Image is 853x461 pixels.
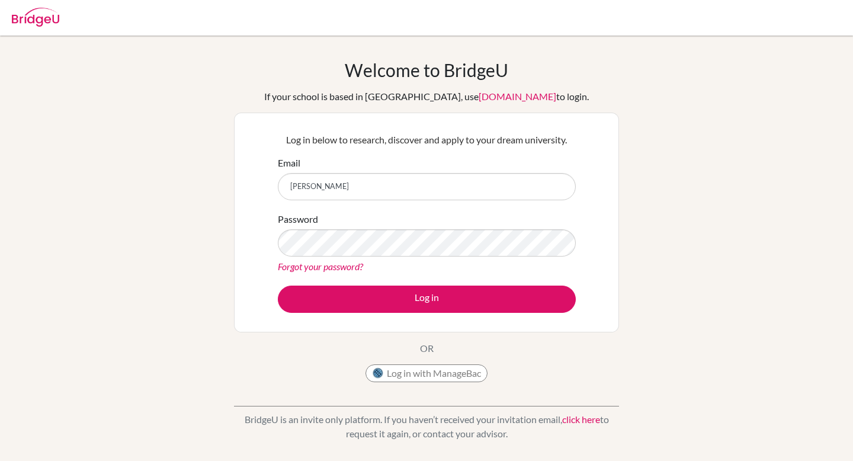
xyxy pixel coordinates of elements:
[420,341,434,356] p: OR
[12,8,59,27] img: Bridge-U
[264,89,589,104] div: If your school is based in [GEOGRAPHIC_DATA], use to login.
[345,59,508,81] h1: Welcome to BridgeU
[278,156,300,170] label: Email
[278,133,576,147] p: Log in below to research, discover and apply to your dream university.
[278,286,576,313] button: Log in
[234,412,619,441] p: BridgeU is an invite only platform. If you haven’t received your invitation email, to request it ...
[479,91,556,102] a: [DOMAIN_NAME]
[365,364,488,382] button: Log in with ManageBac
[278,261,363,272] a: Forgot your password?
[278,212,318,226] label: Password
[562,414,600,425] a: click here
